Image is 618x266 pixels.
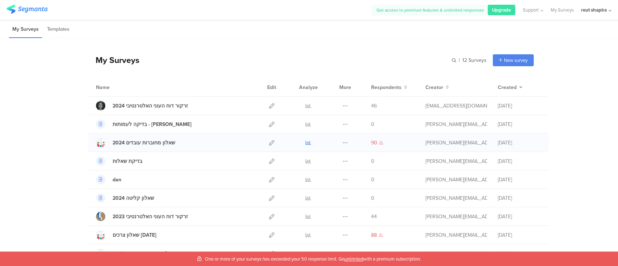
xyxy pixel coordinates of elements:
a: שאלון קליטה 2024 [96,193,154,203]
li: Templates [44,21,73,38]
div: זרקור דוח העוני האלטרנטיבי 2024 [113,102,188,110]
div: Analyze [298,78,319,96]
span: New survey [504,57,527,64]
div: שאלון צרכים ינואר 2024 [113,231,156,239]
span: unlimited [344,256,363,262]
a: שאלון צרכים [DATE] [96,230,156,240]
span: Upgrade [492,7,511,13]
div: [DATE] [498,139,541,147]
div: My Surveys [88,54,139,66]
span: 81 [371,250,376,257]
div: reuts@latet.org.il [425,213,487,220]
div: reuts@latet.org.il [425,231,487,239]
div: זרקור דוח העוני האלטרנטיבי 2023 [113,213,188,220]
a: זרקור דוח העוני האלטרנטיבי 2024 [96,101,188,110]
span: Support [523,7,539,13]
span: Get access to premium features & unlimited responses [377,7,484,13]
div: reuts@latet.org.il [425,194,487,202]
div: שאלון מחוברות עובדים 2024 [113,139,175,147]
button: Created [498,84,522,91]
a: שאלון מחוברות עובדים 2023 [96,249,175,258]
a: בדיקת שאלות [96,156,142,166]
button: Respondents [371,84,407,91]
div: [DATE] [498,102,541,110]
div: [DATE] [498,250,541,257]
a: זרקור דוח העוני האלטרנטיבי 2023 [96,212,188,221]
div: dan [113,176,121,183]
div: reut shapira [581,7,607,13]
span: Created [498,84,517,91]
span: 0 [371,121,374,128]
span: 0 [371,176,374,183]
div: reuts@latet.org.il [425,139,487,147]
span: Creator [425,84,443,91]
a: בדיקה לעמותות - [PERSON_NAME] [96,119,192,129]
img: segmanta logo [7,5,47,14]
a: שאלון מחוברות עובדים 2024 [96,138,175,147]
div: Edit [264,78,279,96]
div: בדיקה לעמותות - הדס [113,121,192,128]
div: reuts@latet.org.il [425,176,487,183]
div: More [337,78,353,96]
div: [DATE] [498,157,541,165]
span: 12 Surveys [462,56,487,64]
span: Respondents [371,84,402,91]
li: My Surveys [9,21,42,38]
a: dan [96,175,121,184]
span: 0 [371,194,374,202]
span: | [458,56,461,64]
span: 44 [371,213,377,220]
div: שאלון מחוברות עובדים 2023 [113,250,175,257]
div: [DATE] [498,121,541,128]
div: reuts@latet.org.il [425,121,487,128]
div: [DATE] [498,176,541,183]
span: 0 [371,157,374,165]
div: [DATE] [498,213,541,220]
span: One or more of your surveys has exceeded your 50 response limit. Go with a premium subscription. [205,256,421,262]
div: reuts@latet.org.il [425,250,487,257]
button: Creator [425,84,449,91]
div: Name [96,84,139,91]
span: 90 [371,139,377,147]
span: 88 [371,231,377,239]
div: שאלון קליטה 2024 [113,194,154,202]
div: reuts@latet.org.il [425,157,487,165]
div: [DATE] [498,194,541,202]
div: בדיקת שאלות [113,157,142,165]
div: olgab@latet.org.il [425,102,487,110]
div: [DATE] [498,231,541,239]
span: 46 [371,102,377,110]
